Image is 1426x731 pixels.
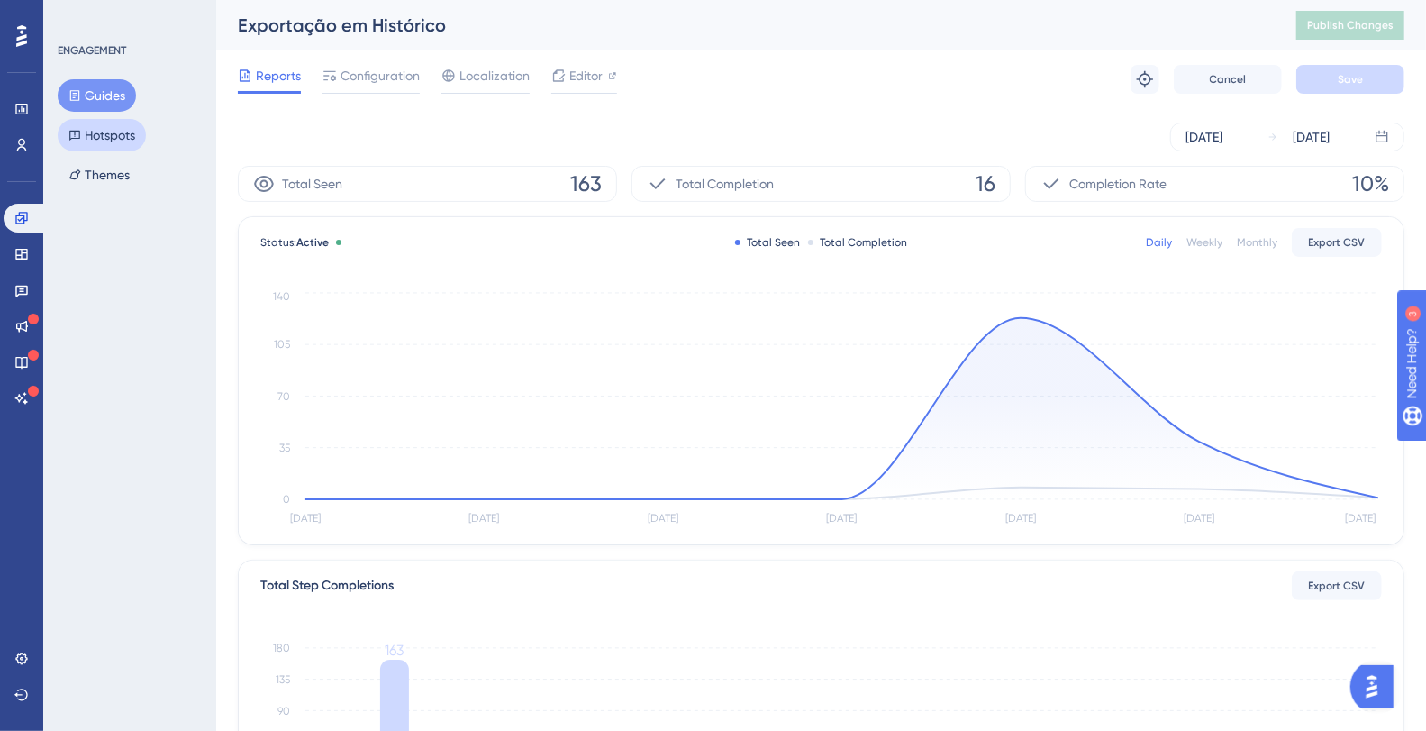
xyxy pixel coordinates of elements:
[735,235,801,250] div: Total Seen
[279,442,290,454] tspan: 35
[273,290,290,303] tspan: 140
[469,513,500,525] tspan: [DATE]
[1309,579,1366,593] span: Export CSV
[1185,513,1215,525] tspan: [DATE]
[1296,65,1404,94] button: Save
[277,390,290,403] tspan: 70
[1307,18,1394,32] span: Publish Changes
[570,169,602,198] span: 163
[58,43,126,58] div: ENGAGEMENT
[676,173,774,195] span: Total Completion
[256,65,301,87] span: Reports
[58,119,146,151] button: Hotspots
[274,339,290,352] tspan: 105
[1350,660,1404,714] iframe: UserGuiding AI Assistant Launcher
[1185,126,1222,148] div: [DATE]
[1293,126,1330,148] div: [DATE]
[277,705,290,717] tspan: 90
[1210,72,1247,87] span: Cancel
[1174,65,1282,94] button: Cancel
[1069,173,1167,195] span: Completion Rate
[648,513,678,525] tspan: [DATE]
[1352,169,1389,198] span: 10%
[1146,235,1172,250] div: Daily
[290,513,321,525] tspan: [DATE]
[276,673,290,686] tspan: 135
[1296,11,1404,40] button: Publish Changes
[296,236,329,249] span: Active
[1338,72,1363,87] span: Save
[238,13,1251,38] div: Exportação em Histórico
[1292,571,1382,600] button: Export CSV
[260,235,329,250] span: Status:
[827,513,858,525] tspan: [DATE]
[341,65,420,87] span: Configuration
[1292,228,1382,257] button: Export CSV
[273,642,290,654] tspan: 180
[386,642,404,659] tspan: 163
[260,575,394,597] div: Total Step Completions
[808,235,908,250] div: Total Completion
[282,173,342,195] span: Total Seen
[459,65,530,87] span: Localization
[1309,235,1366,250] span: Export CSV
[283,493,290,506] tspan: 0
[1005,513,1036,525] tspan: [DATE]
[976,169,995,198] span: 16
[58,159,141,191] button: Themes
[42,5,113,26] span: Need Help?
[1186,235,1222,250] div: Weekly
[1345,513,1376,525] tspan: [DATE]
[1237,235,1277,250] div: Monthly
[125,9,131,23] div: 3
[569,65,603,87] span: Editor
[58,79,136,112] button: Guides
